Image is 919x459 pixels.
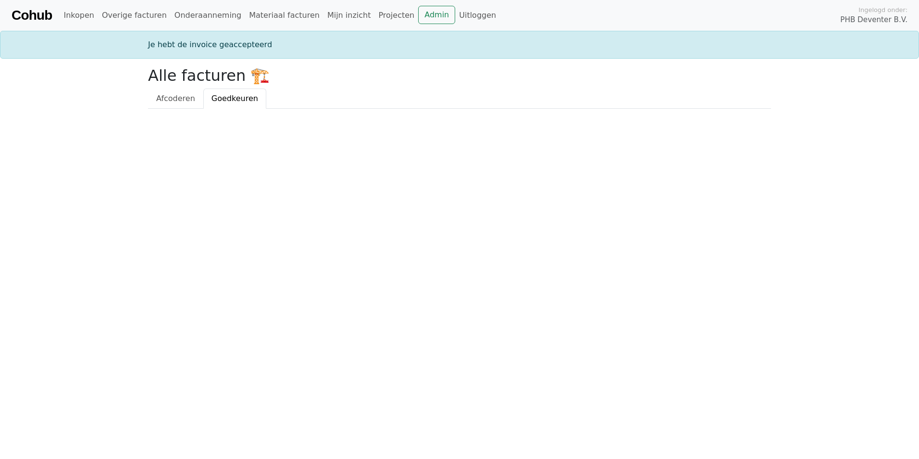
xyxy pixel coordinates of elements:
[12,4,52,27] a: Cohub
[323,6,375,25] a: Mijn inzicht
[455,6,500,25] a: Uitloggen
[148,89,203,109] a: Afcoderen
[142,39,777,51] div: Je hebt de invoice geaccepteerd
[840,14,907,25] span: PHB Deventer B.V.
[60,6,98,25] a: Inkopen
[148,66,771,85] h2: Alle facturen 🏗️
[156,94,195,103] span: Afcoderen
[245,6,323,25] a: Materiaal facturen
[211,94,258,103] span: Goedkeuren
[374,6,418,25] a: Projecten
[203,89,266,109] a: Goedkeuren
[171,6,245,25] a: Onderaanneming
[98,6,171,25] a: Overige facturen
[858,5,907,14] span: Ingelogd onder:
[418,6,455,24] a: Admin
